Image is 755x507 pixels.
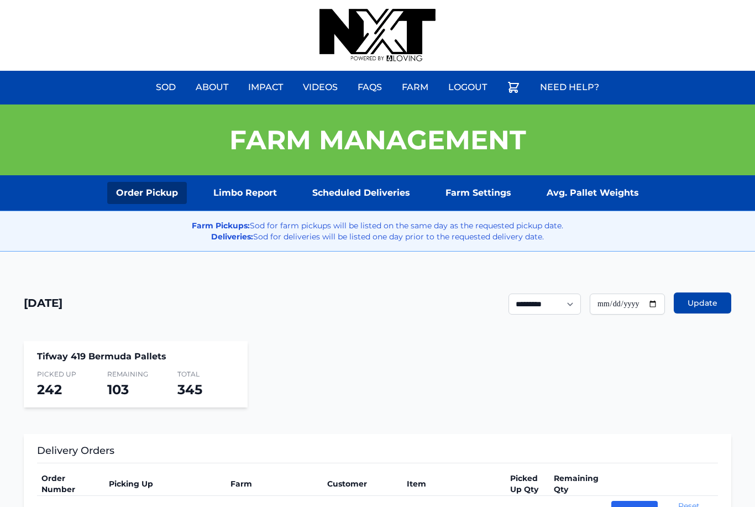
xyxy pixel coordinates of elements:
th: Picking Up [104,472,226,496]
a: Scheduled Deliveries [303,182,419,204]
strong: Farm Pickups: [192,221,250,231]
span: 242 [37,381,62,398]
h3: Delivery Orders [37,443,718,463]
a: Impact [242,74,290,101]
strong: Deliveries: [211,232,253,242]
a: Farm [395,74,435,101]
span: Picked Up [37,370,94,379]
span: 103 [107,381,129,398]
th: Farm [226,472,322,496]
span: Total [177,370,234,379]
h1: Farm Management [229,127,526,153]
a: Avg. Pallet Weights [538,182,648,204]
th: Item [402,472,506,496]
a: Order Pickup [107,182,187,204]
a: Farm Settings [437,182,520,204]
th: Customer [323,472,403,496]
h1: [DATE] [24,295,62,311]
a: Limbo Report [205,182,286,204]
a: About [189,74,235,101]
a: Videos [296,74,344,101]
button: Update [674,292,731,313]
a: FAQs [351,74,389,101]
a: Sod [149,74,182,101]
span: Remaining [107,370,164,379]
img: nextdaysod.com Logo [319,9,436,62]
th: Remaining Qty [549,472,607,496]
a: Need Help? [533,74,606,101]
a: Logout [442,74,494,101]
span: Update [688,297,717,309]
h4: Tifway 419 Bermuda Pallets [37,350,234,363]
th: Order Number [37,472,104,496]
span: 345 [177,381,202,398]
th: Picked Up Qty [506,472,549,496]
